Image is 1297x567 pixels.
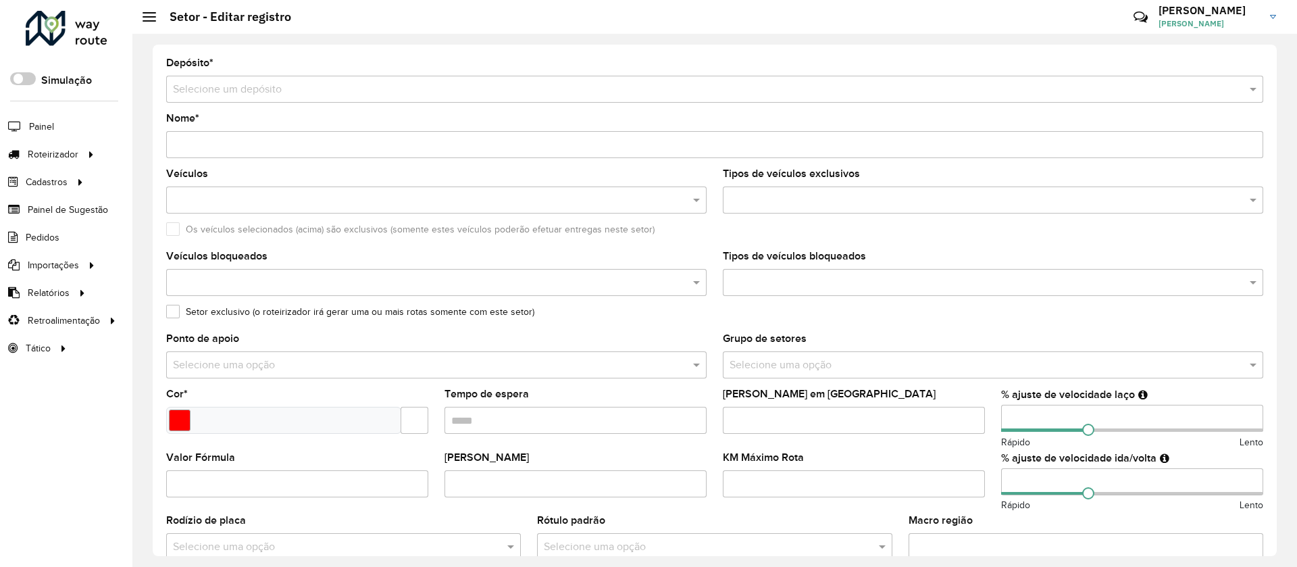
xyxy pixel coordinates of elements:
label: Rodízio de placa [166,512,246,528]
label: Simulação [41,72,92,89]
span: Tático [26,341,51,355]
span: [PERSON_NAME] [1159,18,1260,30]
label: [PERSON_NAME] em [GEOGRAPHIC_DATA] [723,386,936,402]
span: Relatórios [28,286,70,300]
span: Retroalimentação [28,314,100,328]
label: Setor exclusivo (o roteirizador irá gerar uma ou mais rotas somente com este setor) [166,305,534,319]
label: Tipos de veículos exclusivos [723,166,860,182]
label: [PERSON_NAME] [444,449,529,466]
label: Cor [166,386,188,402]
label: Depósito [166,55,213,71]
span: Painel [29,120,54,134]
label: Ponto de apoio [166,330,239,347]
span: Lento [1240,435,1263,449]
em: Ajuste de velocidade do veículo entre clientes [1138,389,1148,400]
label: Veículos bloqueados [166,248,268,264]
a: Contato Rápido [1126,3,1155,32]
input: Select a color [169,410,190,431]
label: KM Máximo Rota [723,449,804,466]
span: Pedidos [26,230,59,245]
label: % ajuste de velocidade ida/volta [1001,450,1156,466]
label: Tempo de espera [444,386,529,402]
span: Importações [28,258,79,272]
label: Rótulo padrão [537,512,605,528]
span: Rápido [1001,435,1030,449]
h2: Setor - Editar registro [156,9,291,24]
label: % ajuste de velocidade laço [1001,387,1135,403]
span: Cadastros [26,175,68,189]
span: Painel de Sugestão [28,203,108,217]
label: Macro região [909,512,973,528]
label: Nome [166,110,199,126]
span: Rápido [1001,498,1030,512]
label: Veículos [166,166,208,182]
span: Lento [1240,498,1263,512]
h3: [PERSON_NAME] [1159,4,1260,17]
em: Ajuste de velocidade do veículo entre a saída do depósito até o primeiro cliente e a saída do últ... [1160,453,1169,464]
span: Roteirizador [28,147,78,162]
label: Valor Fórmula [166,449,235,466]
label: Grupo de setores [723,330,807,347]
label: Os veículos selecionados (acima) são exclusivos (somente estes veículos poderão efetuar entregas ... [166,222,655,237]
label: Tipos de veículos bloqueados [723,248,866,264]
